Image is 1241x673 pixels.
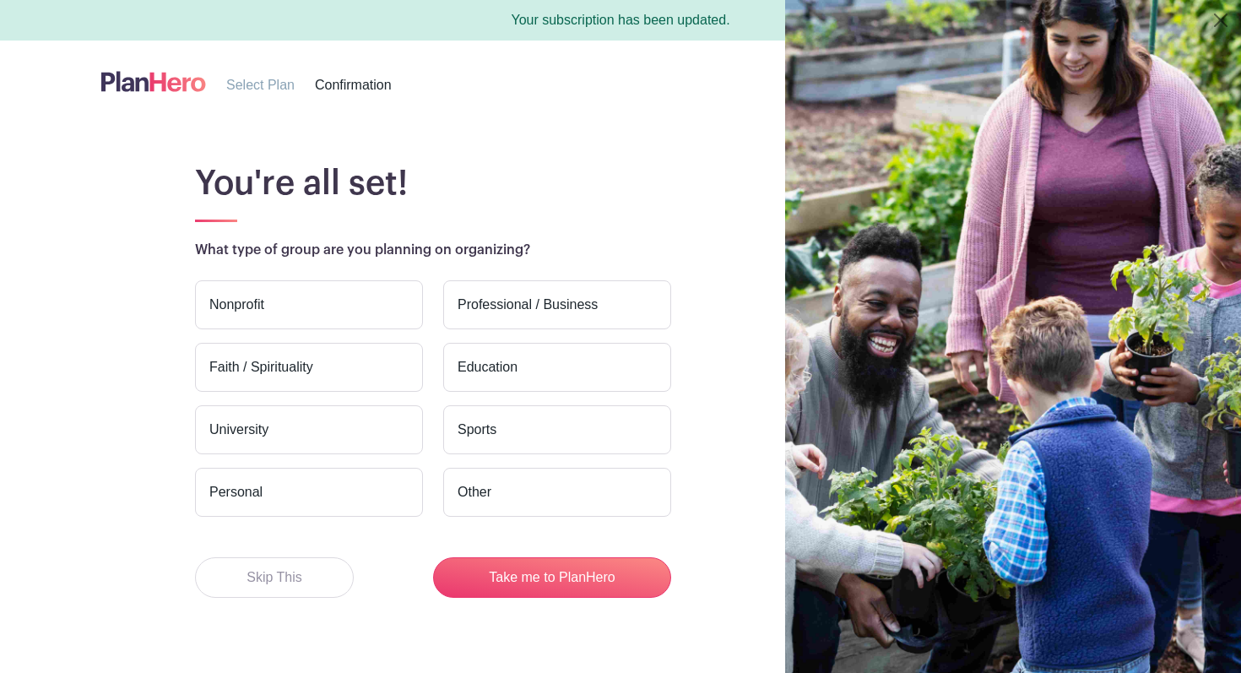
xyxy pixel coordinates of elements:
p: What type of group are you planning on organizing? [195,240,1147,260]
button: Take me to PlanHero [433,557,671,598]
img: logo-507f7623f17ff9eddc593b1ce0a138ce2505c220e1c5a4e2b4648c50719b7d32.svg [101,68,206,95]
span: Confirmation [315,78,392,92]
label: Personal [195,468,423,517]
label: Professional / Business [443,280,671,329]
label: Nonprofit [195,280,423,329]
h1: You're all set! [195,163,1147,204]
label: Sports [443,405,671,454]
label: University [195,405,423,454]
button: Skip This [195,557,354,598]
label: Faith / Spirituality [195,343,423,392]
label: Education [443,343,671,392]
label: Other [443,468,671,517]
span: Select Plan [226,78,295,92]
